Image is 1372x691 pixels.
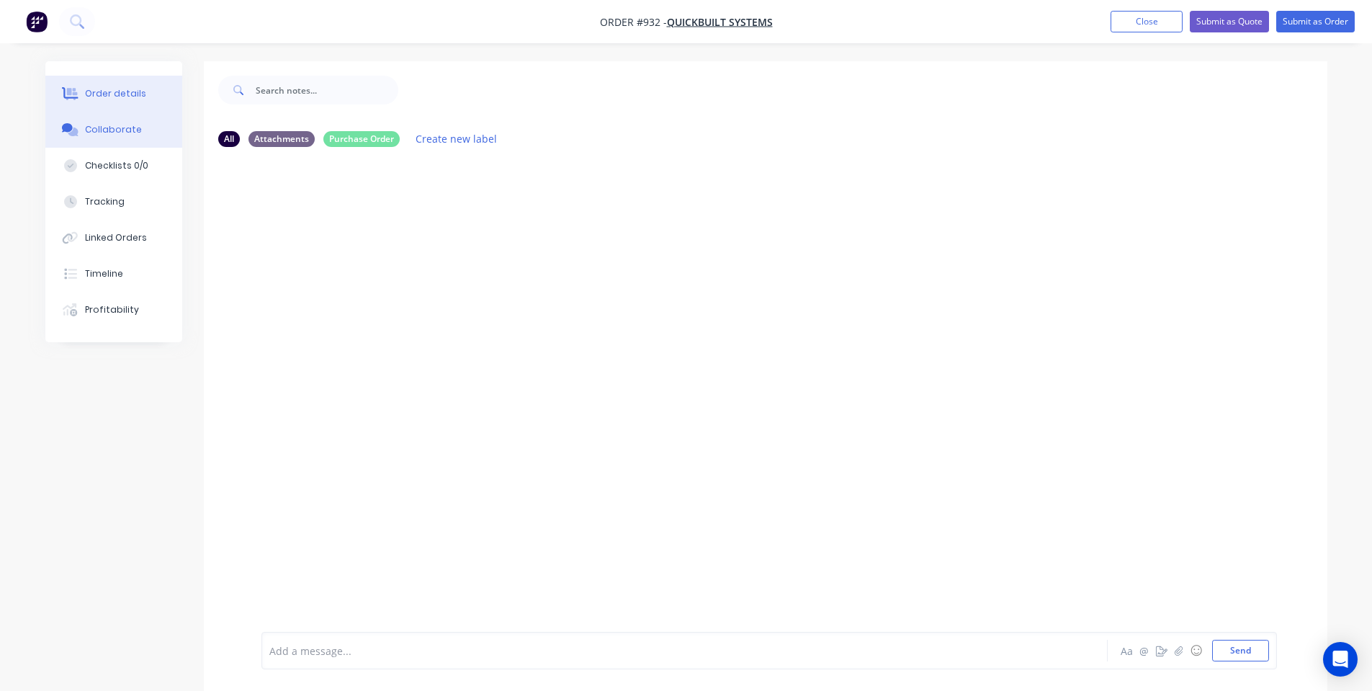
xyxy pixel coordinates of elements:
[85,87,146,100] div: Order details
[85,267,123,280] div: Timeline
[45,76,182,112] button: Order details
[45,220,182,256] button: Linked Orders
[1111,11,1183,32] button: Close
[1118,642,1136,659] button: Aa
[323,131,400,147] div: Purchase Order
[1276,11,1355,32] button: Submit as Order
[1136,642,1153,659] button: @
[85,123,142,136] div: Collaborate
[218,131,240,147] div: All
[1212,640,1269,661] button: Send
[600,15,667,29] span: Order #932 -
[1188,642,1205,659] button: ☺
[85,231,147,244] div: Linked Orders
[45,112,182,148] button: Collaborate
[85,195,125,208] div: Tracking
[26,11,48,32] img: Factory
[1190,11,1269,32] button: Submit as Quote
[45,256,182,292] button: Timeline
[667,15,773,29] a: Quickbuilt Systems
[45,148,182,184] button: Checklists 0/0
[45,292,182,328] button: Profitability
[45,184,182,220] button: Tracking
[256,76,398,104] input: Search notes...
[1323,642,1358,677] div: Open Intercom Messenger
[85,159,148,172] div: Checklists 0/0
[85,303,139,316] div: Profitability
[408,129,505,148] button: Create new label
[248,131,315,147] div: Attachments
